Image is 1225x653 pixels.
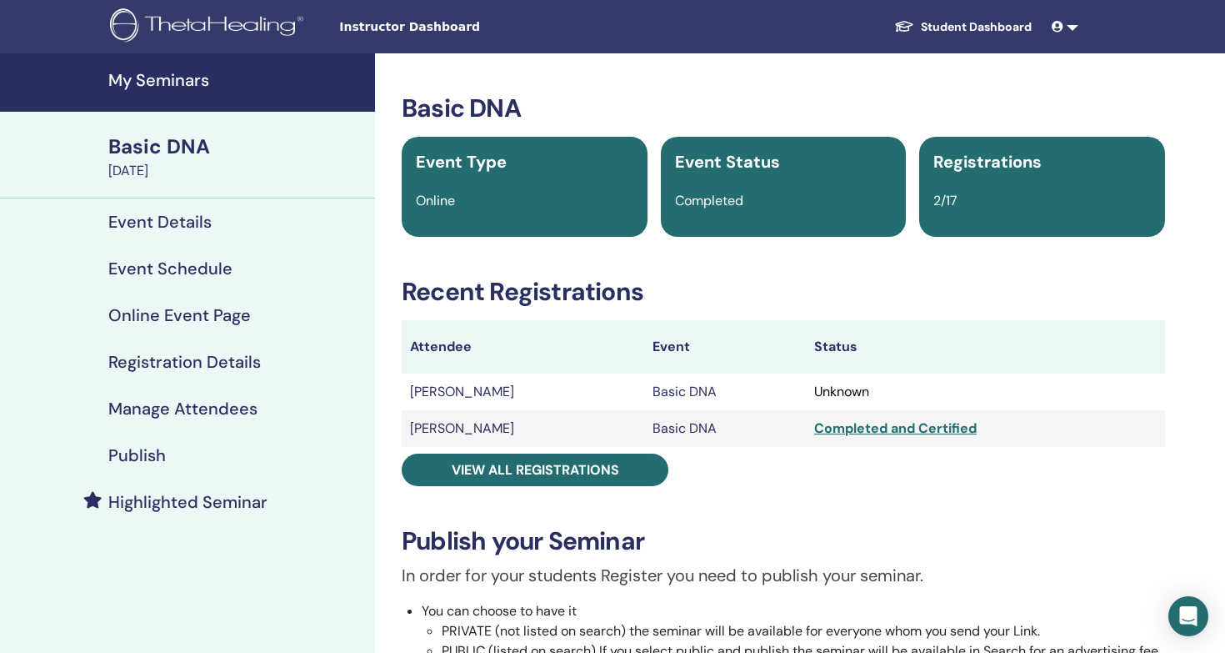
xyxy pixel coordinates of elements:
span: Instructor Dashboard [339,18,589,36]
img: logo.png [110,8,309,46]
td: Basic DNA [644,374,806,410]
div: Completed and Certified [814,419,1157,439]
span: Completed [675,192,743,209]
h3: Basic DNA [402,93,1165,123]
h4: Online Event Page [108,305,251,325]
h3: Recent Registrations [402,277,1165,307]
div: Unknown [814,382,1157,402]
span: Registrations [933,151,1042,173]
div: [DATE] [108,161,365,181]
a: Student Dashboard [881,12,1045,43]
h4: Event Schedule [108,259,232,279]
span: Event Type [416,151,507,173]
span: Event Status [675,151,780,173]
li: PRIVATE (not listed on search) the seminar will be available for everyone whom you send your Link. [442,621,1165,641]
td: [PERSON_NAME] [402,374,644,410]
h4: Event Details [108,212,212,232]
h4: Manage Attendees [108,399,257,419]
h4: Highlighted Seminar [108,492,267,512]
div: Basic DNA [108,133,365,161]
h4: My Seminars [108,70,365,90]
th: Attendee [402,320,644,374]
span: 2/17 [933,192,957,209]
h4: Publish [108,445,166,465]
a: View all registrations [402,454,668,486]
td: Basic DNA [644,410,806,447]
td: [PERSON_NAME] [402,410,644,447]
th: Status [806,320,1165,374]
span: View all registrations [452,461,619,479]
h4: Registration Details [108,352,261,372]
p: In order for your students Register you need to publish your seminar. [402,563,1165,588]
a: Basic DNA[DATE] [98,133,375,181]
span: Online [416,192,455,209]
img: graduation-cap-white.svg [894,19,914,33]
div: Open Intercom Messenger [1168,596,1208,636]
th: Event [644,320,806,374]
h3: Publish your Seminar [402,526,1165,556]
